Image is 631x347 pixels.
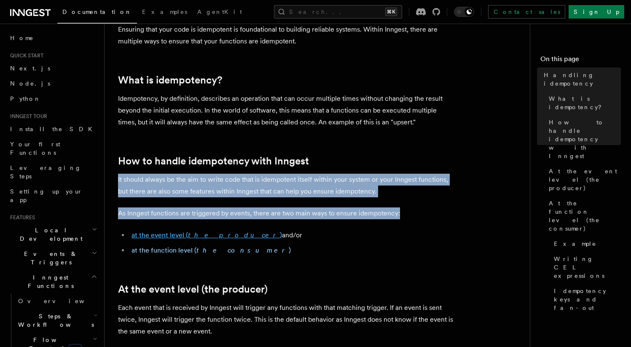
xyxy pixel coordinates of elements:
[118,207,455,219] p: As Inngest functions are triggered by events, there are two main ways to ensure idempotency:
[544,71,621,88] span: Handling idempotency
[7,273,91,290] span: Inngest Functions
[15,309,99,332] button: Steps & Workflows
[129,229,455,241] li: and/or
[10,65,50,72] span: Next.js
[62,8,132,15] span: Documentation
[10,34,34,42] span: Home
[15,293,99,309] a: Overview
[569,5,624,19] a: Sign Up
[7,184,99,207] a: Setting up your app
[132,231,282,239] a: at the event level (the producer)
[540,54,621,67] h4: On this page
[385,8,397,16] kbd: ⌘K
[7,214,35,221] span: Features
[118,283,268,295] a: At the event level (the producer)
[549,118,621,160] span: How to handle idempotency with Inngest
[7,91,99,106] a: Python
[7,250,92,266] span: Events & Triggers
[554,255,621,280] span: Writing CEL expressions
[188,231,280,239] em: the producer
[7,160,99,184] a: Leveraging Steps
[7,137,99,160] a: Your first Functions
[10,141,60,156] span: Your first Functions
[10,188,83,203] span: Setting up your app
[554,287,621,312] span: Idempotency keys and fan-out
[7,76,99,91] a: Node.js
[7,113,47,120] span: Inngest tour
[549,94,621,111] span: What is idempotency?
[540,67,621,91] a: Handling idempotency
[132,246,291,254] a: at the function level (the consumer)
[550,251,621,283] a: Writing CEL expressions
[7,52,43,59] span: Quick start
[550,236,621,251] a: Example
[550,283,621,315] a: Idempotency keys and fan-out
[7,30,99,46] a: Home
[7,270,99,293] button: Inngest Functions
[545,196,621,236] a: At the function level (the consumer)
[118,302,455,337] p: Each event that is received by Inngest will trigger any functions with that matching trigger. If ...
[57,3,137,24] a: Documentation
[10,80,50,87] span: Node.js
[549,167,621,192] span: At the event level (the producer)
[7,226,92,243] span: Local Development
[118,74,222,86] a: What is idempotency?
[549,199,621,233] span: At the function level (the consumer)
[137,3,192,23] a: Examples
[118,174,455,197] p: It should always be the aim to write code that is idempotent itself within your system or your In...
[274,5,402,19] button: Search...⌘K
[142,8,187,15] span: Examples
[7,121,99,137] a: Install the SDK
[7,223,99,246] button: Local Development
[196,246,289,254] em: the consumer
[15,312,94,329] span: Steps & Workflows
[554,239,596,248] span: Example
[10,126,97,132] span: Install the SDK
[10,95,41,102] span: Python
[118,93,455,128] p: Idempotency, by definition, describes an operation that can occur multiple times without changing...
[118,155,309,167] a: How to handle idempotency with Inngest
[18,298,105,304] span: Overview
[545,164,621,196] a: At the event level (the producer)
[7,61,99,76] a: Next.js
[192,3,247,23] a: AgentKit
[454,7,474,17] button: Toggle dark mode
[7,246,99,270] button: Events & Triggers
[488,5,565,19] a: Contact sales
[545,115,621,164] a: How to handle idempotency with Inngest
[545,91,621,115] a: What is idempotency?
[197,8,242,15] span: AgentKit
[10,164,81,180] span: Leveraging Steps
[118,24,455,47] p: Ensuring that your code is idempotent is foundational to building reliable systems. Within Innges...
